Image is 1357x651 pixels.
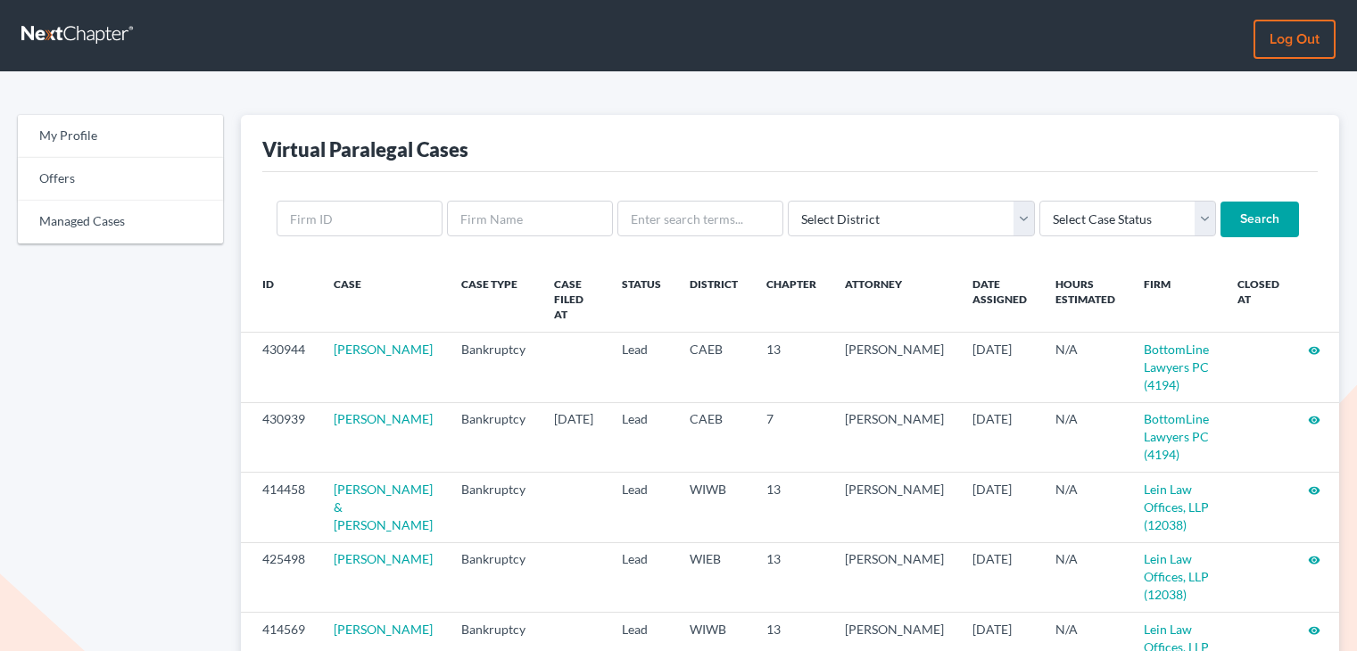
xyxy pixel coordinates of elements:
[447,473,540,542] td: Bankruptcy
[262,136,468,162] div: Virtual Paralegal Cases
[1041,266,1129,333] th: Hours Estimated
[241,402,319,472] td: 430939
[608,266,675,333] th: Status
[608,542,675,612] td: Lead
[277,201,443,236] input: Firm ID
[1308,482,1320,497] a: visibility
[831,542,958,612] td: [PERSON_NAME]
[241,333,319,402] td: 430944
[334,482,433,532] a: [PERSON_NAME] & [PERSON_NAME]
[675,473,752,542] td: WIWB
[447,266,540,333] th: Case Type
[447,201,613,236] input: Firm Name
[752,402,831,472] td: 7
[958,542,1041,612] td: [DATE]
[540,402,608,472] td: [DATE]
[958,333,1041,402] td: [DATE]
[1144,411,1209,462] a: BottomLine Lawyers PC (4194)
[447,402,540,472] td: Bankruptcy
[334,551,433,566] a: [PERSON_NAME]
[241,542,319,612] td: 425498
[319,266,447,333] th: Case
[752,542,831,612] td: 13
[1144,342,1209,392] a: BottomLine Lawyers PC (4194)
[675,333,752,402] td: CAEB
[752,333,831,402] td: 13
[1308,344,1320,357] i: visibility
[958,473,1041,542] td: [DATE]
[1220,202,1299,237] input: Search
[675,402,752,472] td: CAEB
[334,411,433,426] a: [PERSON_NAME]
[608,333,675,402] td: Lead
[1041,333,1129,402] td: N/A
[241,266,319,333] th: ID
[831,266,958,333] th: Attorney
[608,473,675,542] td: Lead
[752,266,831,333] th: Chapter
[958,266,1041,333] th: Date Assigned
[1129,266,1223,333] th: Firm
[447,542,540,612] td: Bankruptcy
[752,473,831,542] td: 13
[1308,624,1320,637] i: visibility
[1308,484,1320,497] i: visibility
[831,402,958,472] td: [PERSON_NAME]
[1308,551,1320,566] a: visibility
[18,201,223,243] a: Managed Cases
[958,402,1041,472] td: [DATE]
[1144,551,1209,602] a: Lein Law Offices, LLP (12038)
[1041,542,1129,612] td: N/A
[1308,554,1320,566] i: visibility
[831,473,958,542] td: [PERSON_NAME]
[447,333,540,402] td: Bankruptcy
[675,266,752,333] th: District
[1041,402,1129,472] td: N/A
[617,201,783,236] input: Enter search terms...
[241,473,319,542] td: 414458
[1041,473,1129,542] td: N/A
[1308,622,1320,637] a: visibility
[334,342,433,357] a: [PERSON_NAME]
[1223,266,1294,333] th: Closed at
[1254,20,1336,59] a: Log out
[540,266,608,333] th: Case Filed At
[18,158,223,201] a: Offers
[608,402,675,472] td: Lead
[675,542,752,612] td: WIEB
[334,622,433,637] a: [PERSON_NAME]
[1308,411,1320,426] a: visibility
[1308,414,1320,426] i: visibility
[831,333,958,402] td: [PERSON_NAME]
[18,115,223,158] a: My Profile
[1144,482,1209,532] a: Lein Law Offices, LLP (12038)
[1308,342,1320,357] a: visibility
